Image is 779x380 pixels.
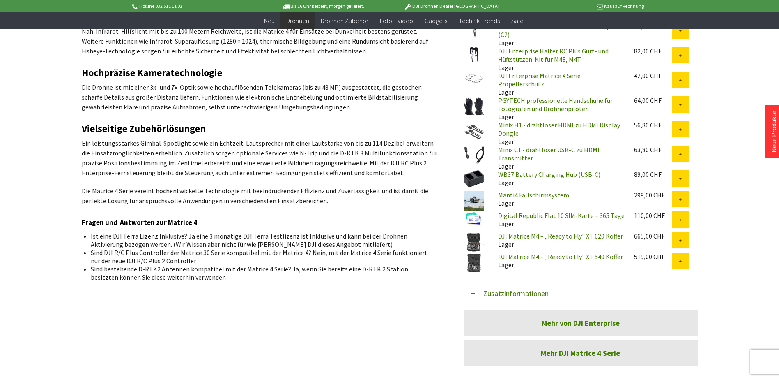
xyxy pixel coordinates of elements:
span: Gadgets [425,16,447,25]
div: 89,00 CHF [634,170,672,178]
div: Lager [492,72,627,96]
img: PGYTECH professionelle Handschuhe für Fotografen und Drohnenpiloten [464,96,484,117]
button: Zusatzinformationen [464,281,698,306]
img: DJI Enterprise Matrice 4 Serie Propellerschutz [464,72,484,85]
div: 56,80 CHF [634,121,672,129]
a: Technik-Trends [453,12,506,29]
strong: Hochpräzise Kameratechnologie [82,66,222,79]
div: Lager [492,232,627,248]
img: WB37 Battery Charging Hub (USB-C) [464,170,484,187]
a: Minix C1 - drahtloser USB-C zu HDMI Transmitter [498,146,600,162]
div: 519,00 CHF [634,253,672,261]
a: Mehr DJI Matrice 4 Serie [464,340,698,366]
a: DJI Enterprise Halter RC Plus Gurt- und Hüftstützen-Kit für M4E, M4T [498,47,609,63]
div: Lager [492,170,627,187]
a: Neu [258,12,280,29]
a: Minix H1 - drahtloser HDMI zu HDMI Display Dongle [498,121,620,137]
img: DJI Matrice M4 – „Ready to Fly [464,253,484,273]
div: Lager [492,191,627,207]
li: Ist eine DJI Terra Lizenz Inklusive? Ja eine 3 monatige DJI Terra Testlizenz ist Inklusive und ka... [91,232,432,248]
div: Lager [492,146,627,170]
div: Lager [492,22,627,47]
div: Lager [492,121,627,146]
div: Lager [492,96,627,121]
span: Neu [264,16,275,25]
span: Drohnen Zubehör [321,16,368,25]
img: DJI Matrice 4 Serie - Geräuscharme Propeller (C2) [464,22,484,38]
a: DJI Matrice M4 – „Ready to Fly" XT 620 Koffer [498,232,623,240]
p: Mit modernster Low-Light-Technologie, einschließlich Vollfarb-Nachtsicht, einem IR-Cut-Filter und... [82,16,439,56]
a: WB37 Battery Charging Hub (USB-C) [498,170,600,178]
span: Sale [511,16,524,25]
div: 665,00 CHF [634,232,672,240]
a: PGYTECH professionelle Handschuhe für Fotografen und Drohnenpiloten [498,96,613,113]
li: Sind DJI R/C Plus Controller der Matrice 30 Serie kompatibel mit der Matrice 4? Nein, mit der Mat... [91,248,432,265]
a: Digital Republic Flat 10 SIM-Karte – 365 Tage [498,211,625,220]
a: Drohnen [280,12,315,29]
a: Manti4 Fallschirmsystem [498,191,569,199]
div: 110,00 CHF [634,211,672,220]
a: Foto + Video [374,12,419,29]
img: Minix C1 - drahtloser USB-C zu HDMI Transmitter [464,146,484,164]
div: Lager [492,253,627,269]
p: Die Drohne ist mit einer 3x- und 7x-Optik sowie hochauflösenden Telekameras (bis zu 48 MP) ausges... [82,82,439,112]
p: DJI Drohnen Dealer [GEOGRAPHIC_DATA] [387,1,515,11]
span: Drohnen [286,16,309,25]
a: DJI Matrice M4 – „Ready to Fly" XT 540 Koffer [498,253,623,261]
h3: Fragen und Antworten zur Matrice 4 [82,217,439,228]
p: Die Matrice 4 Serie vereint hochentwickelte Technologie mit beeindruckender Effizienz und Zuverlä... [82,186,439,206]
a: Gadgets [419,12,453,29]
p: Kauf auf Rechnung [516,1,644,11]
a: DJI Matrice 4 Serie - Geräuscharme Propeller (C2) [498,22,623,39]
li: Sind bestehende D-RTK2 Antennen kompatibel mit der Matrice 4 Serie? Ja, wenn Sie bereits eine D-R... [91,265,432,281]
img: DJI Matrice M4 – „Ready to Fly [464,232,484,253]
span: Foto + Video [380,16,413,25]
div: Lager [492,211,627,228]
img: DJI Enterprise Halter RC Plus Gurt- und Hüftstützen-Kit für M4E, M4T [464,47,484,63]
strong: Vielseitige Zubehörlösungen [82,122,206,135]
span: Technik-Trends [459,16,500,25]
div: 82,00 CHF [634,47,672,55]
a: DJI Enterprise Matrice 4 Serie Propellerschutz [498,72,581,88]
p: Ein leistungsstarkes Gimbal-Spotlight sowie ein Echtzeit-Lautsprecher mit einer Lautstärke von bi... [82,138,439,178]
p: Bis 16 Uhr bestellt, morgen geliefert. [259,1,387,11]
div: 63,80 CHF [634,146,672,154]
a: Drohnen Zubehör [315,12,374,29]
img: Manti4 Fallschirmsystem [464,191,484,211]
img: Minix H1 - drahtloser HDMI zu HDMI Display Dongle [464,121,484,141]
div: 299,00 CHF [634,191,672,199]
a: Neue Produkte [770,111,778,153]
div: 42,00 CHF [634,72,672,80]
a: Sale [506,12,529,29]
div: Lager [492,47,627,72]
p: Hotline 032 511 11 03 [131,1,259,11]
a: Mehr von DJI Enterprise [464,310,698,336]
div: 64,00 CHF [634,96,672,104]
img: Digital Republic Flat 10 SIM-Karte – 365 Tage [464,211,484,226]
